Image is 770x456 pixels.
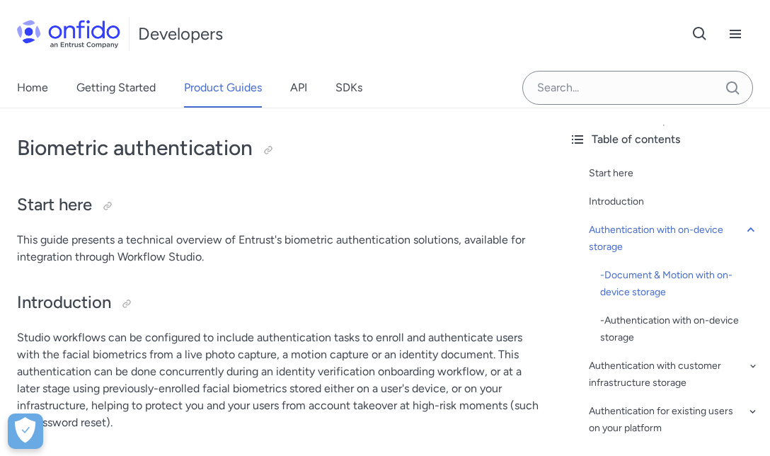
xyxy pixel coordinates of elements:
[8,414,43,449] button: Ouvrir le centre de préférences
[589,222,759,256] a: Authentication with on-device storage
[138,23,223,45] h1: Developers
[600,312,759,346] a: -Authentication with on-device storage
[76,68,156,108] a: Getting Started
[335,68,362,108] a: SDKs
[727,25,744,42] svg: Open navigation menu button
[17,20,120,48] img: Onfido Logo
[184,68,262,108] a: Product Guides
[600,267,759,301] div: - Document & Motion with on-device storage
[682,16,718,52] button: Open search button
[8,414,43,449] div: Préférences de cookies
[589,165,759,182] a: Start here
[17,134,541,162] h1: Biometric authentication
[691,25,708,42] svg: Open search button
[17,291,541,315] h2: Introduction
[589,193,759,210] a: Introduction
[589,358,759,392] a: Authentication with customer infrastructure storage
[17,68,48,108] a: Home
[600,312,759,346] div: - Authentication with on-device storage
[290,68,307,108] a: API
[17,232,541,266] p: This guide presents a technical overview of Entrust's biometric authentication solutions, availab...
[718,16,753,52] button: Open navigation menu button
[17,193,541,217] h2: Start here
[17,329,541,431] p: Studio workflows can be configured to include authentication tasks to enroll and authenticate use...
[569,131,759,148] div: Table of contents
[522,71,753,105] input: Onfido search input field
[600,267,759,301] a: -Document & Motion with on-device storage
[589,403,759,437] a: Authentication for existing users on your platform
